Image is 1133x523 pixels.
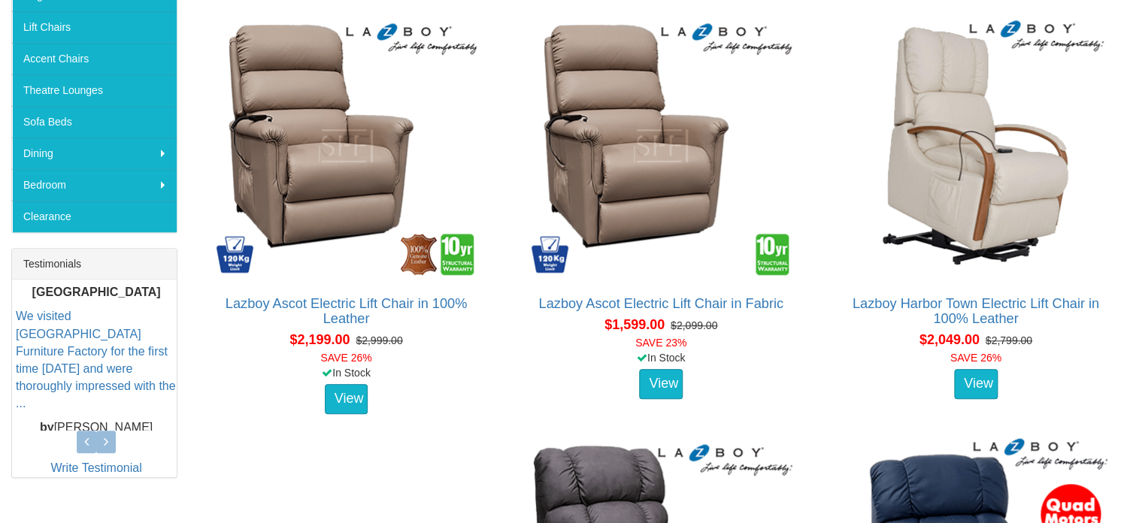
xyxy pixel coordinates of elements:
a: Clearance [12,201,177,232]
span: $2,199.00 [289,332,350,347]
a: Theatre Lounges [12,74,177,106]
b: by [40,421,54,434]
a: View [639,369,683,399]
font: SAVE 23% [635,337,686,349]
a: View [954,369,998,399]
del: $2,799.00 [985,334,1032,346]
a: Sofa Beds [12,106,177,138]
a: Lazboy Ascot Electric Lift Chair in 100% Leather [226,296,467,326]
del: $2,999.00 [356,334,402,346]
img: Lazboy Harbor Town Electric Lift Chair in 100% Leather [841,11,1111,281]
a: Bedroom [12,169,177,201]
div: In Stock [512,350,810,365]
a: View [325,384,368,414]
span: $1,599.00 [604,317,665,332]
a: We visited [GEOGRAPHIC_DATA] Furniture Factory for the first time [DATE] and were thoroughly impr... [16,310,176,409]
span: $2,049.00 [919,332,980,347]
a: Lazboy Ascot Electric Lift Chair in Fabric [538,296,783,311]
a: Write Testimonial [50,461,141,474]
font: SAVE 26% [320,352,371,364]
div: Testimonials [12,249,177,280]
del: $2,099.00 [671,319,717,331]
img: Lazboy Ascot Electric Lift Chair in Fabric [526,11,796,281]
a: Lift Chairs [12,11,177,43]
a: Lazboy Harbor Town Electric Lift Chair in 100% Leather [853,296,1099,326]
a: Accent Chairs [12,43,177,74]
p: [PERSON_NAME] [16,419,177,437]
b: Excellent Service from [GEOGRAPHIC_DATA] [32,268,161,298]
font: SAVE 26% [950,352,1001,364]
a: Dining [12,138,177,169]
img: Lazboy Ascot Electric Lift Chair in 100% Leather [211,11,481,281]
div: In Stock [197,365,495,380]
